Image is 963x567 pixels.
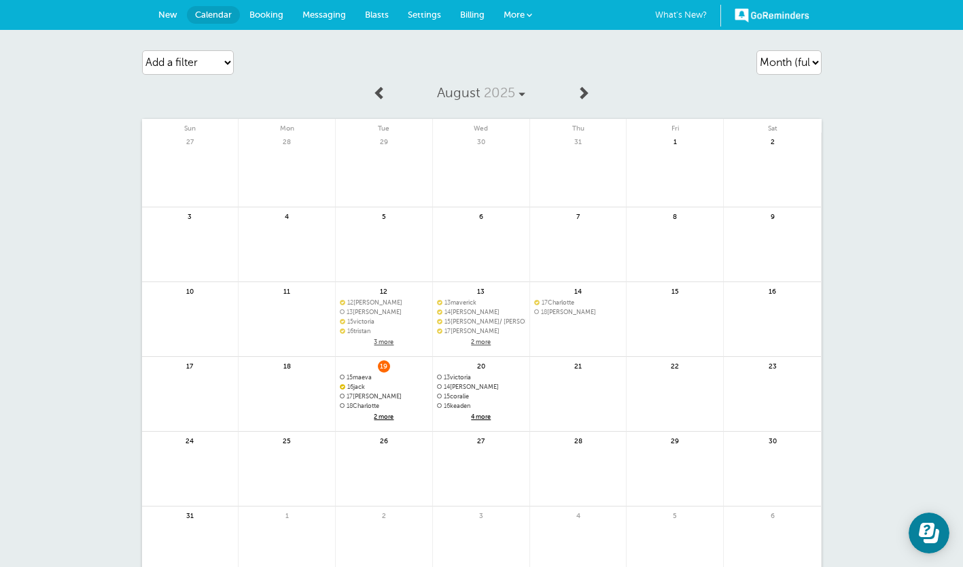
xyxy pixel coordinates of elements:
[347,402,353,409] span: 18
[347,383,353,390] span: 16
[437,318,525,326] a: 15[PERSON_NAME]/ [PERSON_NAME]
[437,309,525,316] span: stephanie
[340,383,428,391] span: jack
[437,402,525,410] a: 16keaden
[767,510,779,520] span: 6
[572,211,584,221] span: 7
[534,309,623,316] a: 18[PERSON_NAME]
[195,10,232,20] span: Calendar
[347,328,353,334] span: 16
[340,337,428,348] a: 3 more
[340,411,428,423] a: 2 more
[767,136,779,146] span: 2
[340,318,428,326] span: victoria
[340,402,428,410] span: Charlotte
[249,10,283,20] span: Booking
[437,299,525,307] span: maverick
[183,286,196,296] span: 10
[475,286,487,296] span: 13
[437,299,441,305] span: Confirmed. Changing the appointment date will unconfirm the appointment.
[281,435,293,445] span: 25
[484,85,515,101] span: 2025
[437,318,525,326] span: joel/ Daniel
[724,119,821,133] span: Sat
[340,383,428,391] a: 16jack
[767,211,779,221] span: 9
[909,513,949,553] iframe: Resource center
[340,328,428,335] span: tristan
[340,299,428,307] a: 12[PERSON_NAME]
[239,119,335,133] span: Mon
[437,383,525,391] span: Léonard
[340,328,428,335] a: 16tristan
[378,360,390,371] span: 19
[444,328,451,334] span: 17
[183,136,196,146] span: 27
[437,328,525,335] a: 17[PERSON_NAME]
[347,374,353,381] span: 15
[437,309,441,314] span: Confirmed. Changing the appointment date will unconfirm the appointment.
[504,10,525,20] span: More
[340,374,428,381] a: 15maeva
[340,309,428,316] span: charles
[365,10,389,20] span: Blasts
[340,383,344,389] span: Confirmed. Changing the appointment date will unconfirm the appointment.
[281,136,293,146] span: 28
[378,435,390,445] span: 26
[767,435,779,445] span: 30
[158,10,177,20] span: New
[572,136,584,146] span: 31
[340,393,428,400] span: charles
[187,6,240,24] a: Calendar
[572,435,584,445] span: 28
[340,402,428,410] a: 18Charlotte
[378,211,390,221] span: 5
[340,309,428,316] a: 13[PERSON_NAME]
[142,119,239,133] span: Sun
[183,435,196,445] span: 24
[767,360,779,371] span: 23
[669,510,681,520] span: 5
[437,328,441,333] span: Confirmed. Changing the appointment date will unconfirm the appointment.
[183,510,196,520] span: 31
[767,286,779,296] span: 16
[475,136,487,146] span: 30
[475,510,487,520] span: 3
[444,299,451,306] span: 13
[340,299,344,305] span: Confirmed. Changing the appointment date will unconfirm the appointment.
[444,393,450,400] span: 15
[669,136,681,146] span: 1
[669,286,681,296] span: 15
[542,299,548,306] span: 17
[669,360,681,371] span: 22
[437,309,525,316] a: 14[PERSON_NAME]
[534,299,623,307] span: Charlotte
[444,374,450,381] span: 13
[378,136,390,146] span: 29
[340,393,428,400] a: 17[PERSON_NAME]
[437,374,525,381] span: victoria
[530,119,627,133] span: Thu
[437,85,480,101] span: August
[336,119,432,133] span: Tue
[444,383,450,390] span: 14
[340,318,428,326] a: 15victoria
[433,119,529,133] span: Wed
[534,299,538,305] span: Confirmed. Changing the appointment date will unconfirm the appointment.
[669,211,681,221] span: 8
[437,337,525,348] a: 2 more
[408,10,441,20] span: Settings
[340,374,428,381] span: maeva
[475,435,487,445] span: 27
[347,309,353,315] span: 13
[437,299,525,307] a: 13maverick
[437,383,525,391] a: 14[PERSON_NAME]
[669,435,681,445] span: 29
[437,411,525,423] a: 4 more
[541,309,547,315] span: 18
[437,393,525,400] span: coralie
[534,309,623,316] span: Chloé sarazin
